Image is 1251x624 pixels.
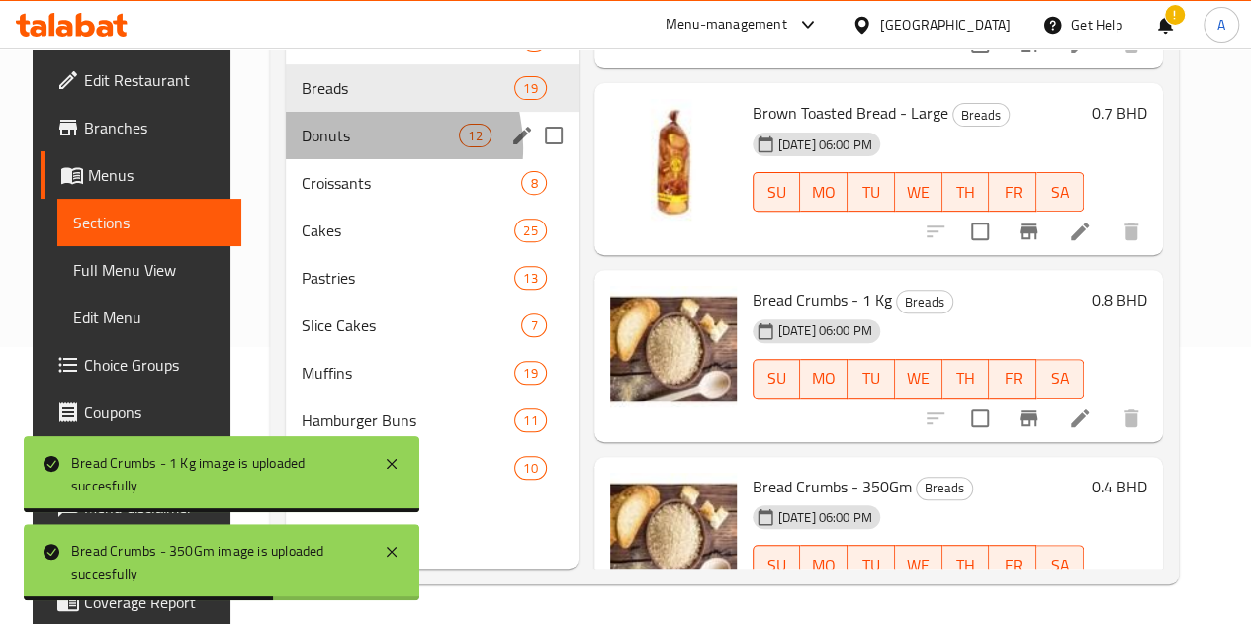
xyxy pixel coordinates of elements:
span: Sections [73,211,225,234]
button: WE [895,172,942,212]
span: Donuts [302,124,459,147]
a: Choice Groups [41,341,241,389]
button: Branch-specific-item [1005,395,1052,442]
h6: 0.4 BHD [1092,473,1147,500]
span: 13 [515,269,545,288]
span: FR [997,364,1028,393]
span: Breads [897,291,952,313]
span: Muffins [302,361,514,385]
span: Breads [953,104,1009,127]
a: Branches [41,104,241,151]
span: MO [808,364,840,393]
span: TU [855,178,887,207]
button: Branch-specific-item [1005,208,1052,255]
span: 11 [515,411,545,430]
a: Edit Restaurant [41,56,241,104]
span: Edit Restaurant [84,68,225,92]
span: 19 [515,79,545,98]
span: WE [903,551,935,579]
div: Hamburger Buns11 [286,397,579,444]
span: [DATE] 06:00 PM [770,508,880,527]
button: SA [1036,545,1084,584]
div: Muffins19 [286,349,579,397]
button: SU [753,359,801,399]
div: Breads [302,76,514,100]
button: FR [989,545,1036,584]
span: Breads [917,477,972,499]
span: Branches [84,116,225,139]
span: TH [950,551,982,579]
span: Choice Groups [84,353,225,377]
span: MO [808,551,840,579]
div: items [514,408,546,432]
span: Cakes [302,219,514,242]
img: Brown Toasted Bread - Large [610,99,737,225]
span: FR [997,551,1028,579]
span: SA [1044,364,1076,393]
div: Hotdog Buns10 [286,444,579,491]
div: Breads [916,477,973,500]
a: Coupons [41,389,241,436]
span: FR [997,178,1028,207]
a: Edit menu item [1068,406,1092,430]
span: TH [950,178,982,207]
div: [GEOGRAPHIC_DATA] [880,14,1011,36]
div: Donuts12edit [286,112,579,159]
button: TU [848,545,895,584]
span: Select to update [959,398,1001,439]
a: Full Menu View [57,246,241,294]
button: SA [1036,359,1084,399]
a: Menus [41,151,241,199]
div: Menu-management [666,13,787,37]
span: SU [761,364,793,393]
button: MO [800,359,848,399]
span: Coverage Report [84,590,225,614]
span: 10 [515,459,545,478]
span: MO [808,178,840,207]
button: TU [848,359,895,399]
span: Menus [88,163,225,187]
div: items [514,456,546,480]
h6: 0.8 BHD [1092,286,1147,313]
div: Slice Cakes7 [286,302,579,349]
button: TH [942,359,990,399]
button: delete [1108,395,1155,442]
button: FR [989,359,1036,399]
span: 25 [515,222,545,240]
nav: Menu sections [286,9,579,499]
span: A [1217,14,1225,36]
img: Bread Crumbs - 1 Kg [610,286,737,412]
span: Bread Crumbs - 1 Kg [753,285,892,314]
button: FR [989,172,1036,212]
span: TH [950,364,982,393]
button: edit [507,121,537,150]
span: Croissants [302,171,522,195]
span: Slice Cakes [302,313,522,337]
span: Select to update [959,211,1001,252]
div: items [459,124,491,147]
span: SU [761,551,793,579]
button: TU [848,172,895,212]
button: SU [753,545,801,584]
span: TU [855,364,887,393]
span: [DATE] 06:00 PM [770,135,880,154]
a: Edit menu item [1068,220,1092,243]
span: 7 [522,316,545,335]
div: Bread Crumbs - 350Gm image is uploaded succesfully [71,540,364,584]
button: MO [800,545,848,584]
span: Coupons [84,401,225,424]
span: SA [1044,178,1076,207]
button: WE [895,545,942,584]
span: WE [903,364,935,393]
h6: 0.7 BHD [1092,99,1147,127]
div: Breads [896,290,953,313]
span: 19 [515,364,545,383]
button: TH [942,545,990,584]
div: Breads19 [286,64,579,112]
button: SA [1036,172,1084,212]
button: MO [800,172,848,212]
div: items [514,76,546,100]
span: SU [761,178,793,207]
